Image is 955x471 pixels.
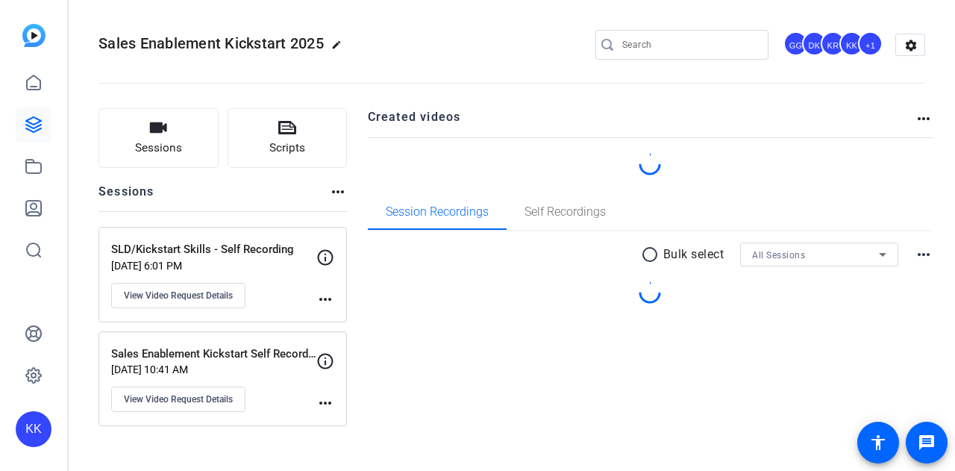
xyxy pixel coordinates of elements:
button: View Video Request Details [111,387,245,412]
span: All Sessions [752,250,805,261]
img: blue-gradient.svg [22,24,46,47]
h2: Sessions [98,183,154,211]
button: Scripts [228,108,348,168]
div: DK [802,31,827,56]
input: Search [622,36,757,54]
mat-icon: radio_button_unchecked [641,246,663,263]
span: Scripts [269,140,305,157]
button: View Video Request Details [111,283,245,308]
mat-icon: message [918,434,936,452]
ngx-avatar: Kristen King [839,31,865,57]
p: SLD/Kickstart Skills - Self Recording [111,241,316,258]
span: Sales Enablement Kickstart 2025 [98,34,324,52]
span: Self Recordings [525,206,606,218]
ngx-avatar: David King [802,31,828,57]
p: [DATE] 10:41 AM [111,364,316,375]
mat-icon: accessibility [869,434,887,452]
p: [DATE] 6:01 PM [111,260,316,272]
div: KR [821,31,845,56]
h2: Created videos [368,108,915,137]
span: Sessions [135,140,182,157]
div: KK [16,411,51,447]
div: +1 [858,31,883,56]
span: Session Recordings [386,206,489,218]
span: View Video Request Details [124,290,233,302]
mat-icon: more_horiz [915,110,933,128]
ngx-avatar: George Grant [783,31,810,57]
mat-icon: more_horiz [915,246,933,263]
div: KK [839,31,864,56]
mat-icon: more_horiz [316,290,334,308]
p: Bulk select [663,246,724,263]
div: GG [783,31,808,56]
ngx-avatar: Kendra Rojas [821,31,847,57]
span: View Video Request Details [124,393,233,405]
mat-icon: more_horiz [316,394,334,412]
mat-icon: edit [331,40,349,57]
mat-icon: more_horiz [329,183,347,201]
mat-icon: settings [896,34,926,57]
button: Sessions [98,108,219,168]
p: Sales Enablement Kickstart Self Recording [111,346,316,363]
